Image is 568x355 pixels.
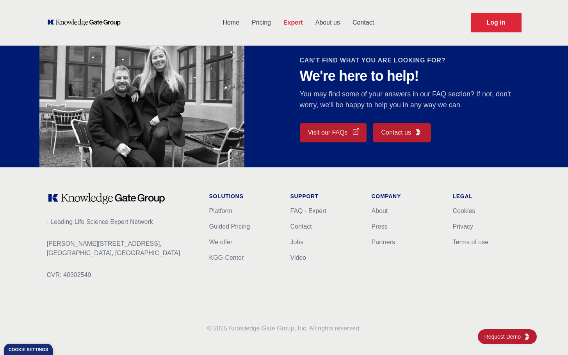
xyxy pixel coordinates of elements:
[529,318,568,355] iframe: Chat Widget
[216,12,246,33] a: Home
[209,254,244,261] a: KGG-Center
[453,223,473,230] a: Privacy
[277,12,309,33] a: Expert
[372,192,440,200] h1: Company
[290,192,359,200] h1: Support
[346,12,380,33] a: Contact
[290,239,304,245] a: Jobs
[484,333,524,341] span: Request Demo
[300,56,522,65] h2: CAN'T FIND WHAT YOU ARE LOOKING FOR?
[209,192,278,200] h1: Solutions
[529,318,568,355] div: Chat-Widget
[9,348,48,352] div: Cookie settings
[209,239,233,245] a: We offer
[372,223,388,230] a: Press
[381,128,411,137] span: Contact us
[300,123,367,142] a: Visit our FAQs
[373,123,431,142] a: Contact usKGG
[290,254,306,261] a: Video
[290,208,326,214] a: FAQ - Expert
[47,239,197,258] p: [PERSON_NAME][STREET_ADDRESS], [GEOGRAPHIC_DATA], [GEOGRAPHIC_DATA]
[246,12,277,33] a: Pricing
[453,192,522,200] h1: Legal
[372,239,395,245] a: Partners
[290,223,312,230] a: Contact
[209,223,250,230] a: Guided Pricing
[471,13,522,32] a: Request Demo
[47,19,126,27] a: KOL Knowledge Platform: Talk to Key External Experts (KEE)
[415,129,421,135] img: KGG
[524,334,530,340] img: KGG
[300,89,522,110] p: You may find some of your answers in our FAQ section? If not, don't worry, we'll be happy to help...
[300,68,522,84] p: We're here to help!
[309,12,346,33] a: About us
[47,324,522,333] p: 2025 Knowledge Gate Group, Inc. All rights reserved.
[453,208,475,214] a: Cookies
[372,208,388,214] a: About
[47,217,197,227] p: - Leading Life Science Expert Network
[478,329,537,344] a: Request DemoKGG
[207,325,212,332] span: ©
[209,208,233,214] a: Platform
[47,270,197,280] p: CVR: 40302549
[453,239,489,245] a: Terms of use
